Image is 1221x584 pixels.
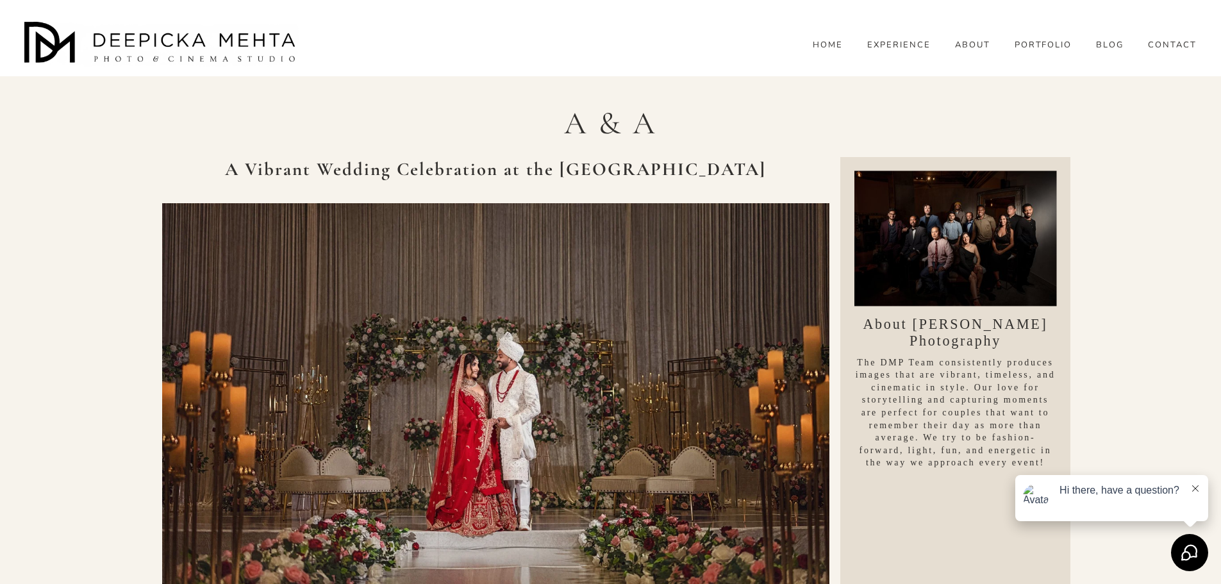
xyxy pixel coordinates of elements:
a: About [PERSON_NAME] Photography [863,316,1047,349]
a: CONTACT [1148,39,1197,51]
strong: A Vibrant Wedding Celebration at the [GEOGRAPHIC_DATA] [225,158,766,180]
a: PORTFOLIO [1015,39,1072,51]
a: HOME [813,39,843,51]
a: folder dropdown [1096,39,1124,51]
div: A [564,101,588,146]
div: & [599,101,622,146]
p: The DMP Team consistently produces images that are vibrant, timeless, and cinematic in style. Our... [854,356,1057,469]
span: BLOG [1096,40,1124,51]
div: A [633,101,657,146]
img: Austin Wedding Photographer - Deepicka Mehta Photography &amp; Cinematography [24,22,300,67]
a: EXPERIENCE [867,39,931,51]
a: ABOUT [955,39,990,51]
